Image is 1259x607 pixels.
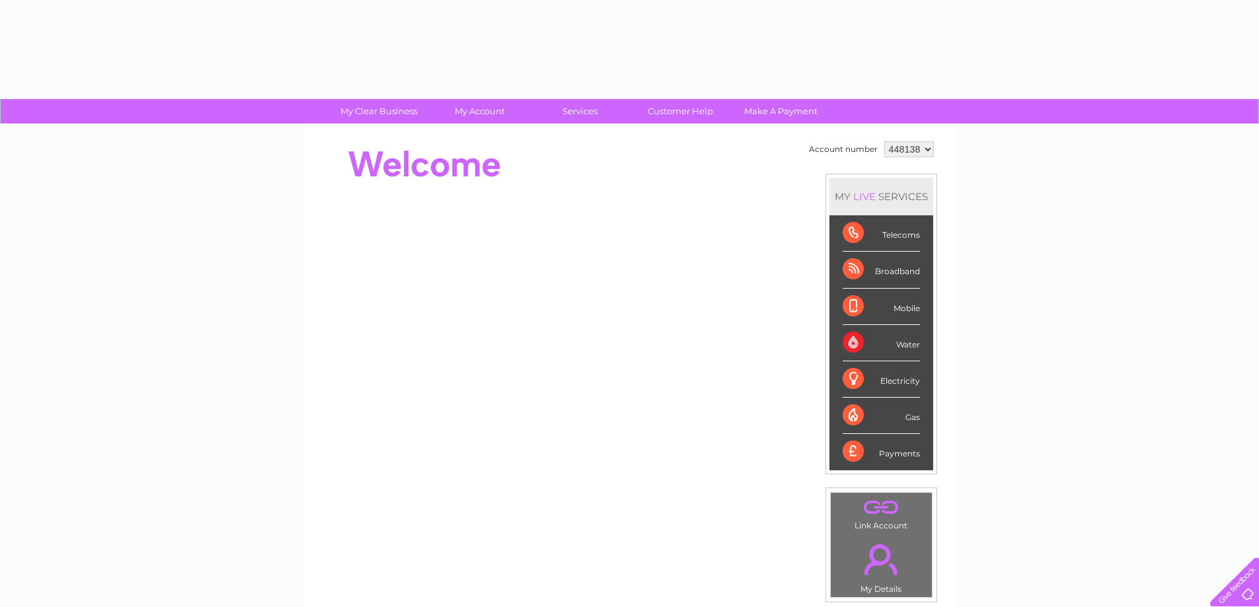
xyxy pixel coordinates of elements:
[726,99,835,124] a: Make A Payment
[425,99,534,124] a: My Account
[843,215,920,252] div: Telecoms
[843,398,920,434] div: Gas
[830,533,933,598] td: My Details
[525,99,634,124] a: Services
[324,99,434,124] a: My Clear Business
[843,289,920,325] div: Mobile
[843,252,920,288] div: Broadband
[829,178,933,215] div: MY SERVICES
[626,99,735,124] a: Customer Help
[843,361,920,398] div: Electricity
[806,138,881,161] td: Account number
[830,492,933,534] td: Link Account
[843,325,920,361] div: Water
[834,496,929,519] a: .
[851,190,878,203] div: LIVE
[843,434,920,470] div: Payments
[834,536,929,583] a: .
